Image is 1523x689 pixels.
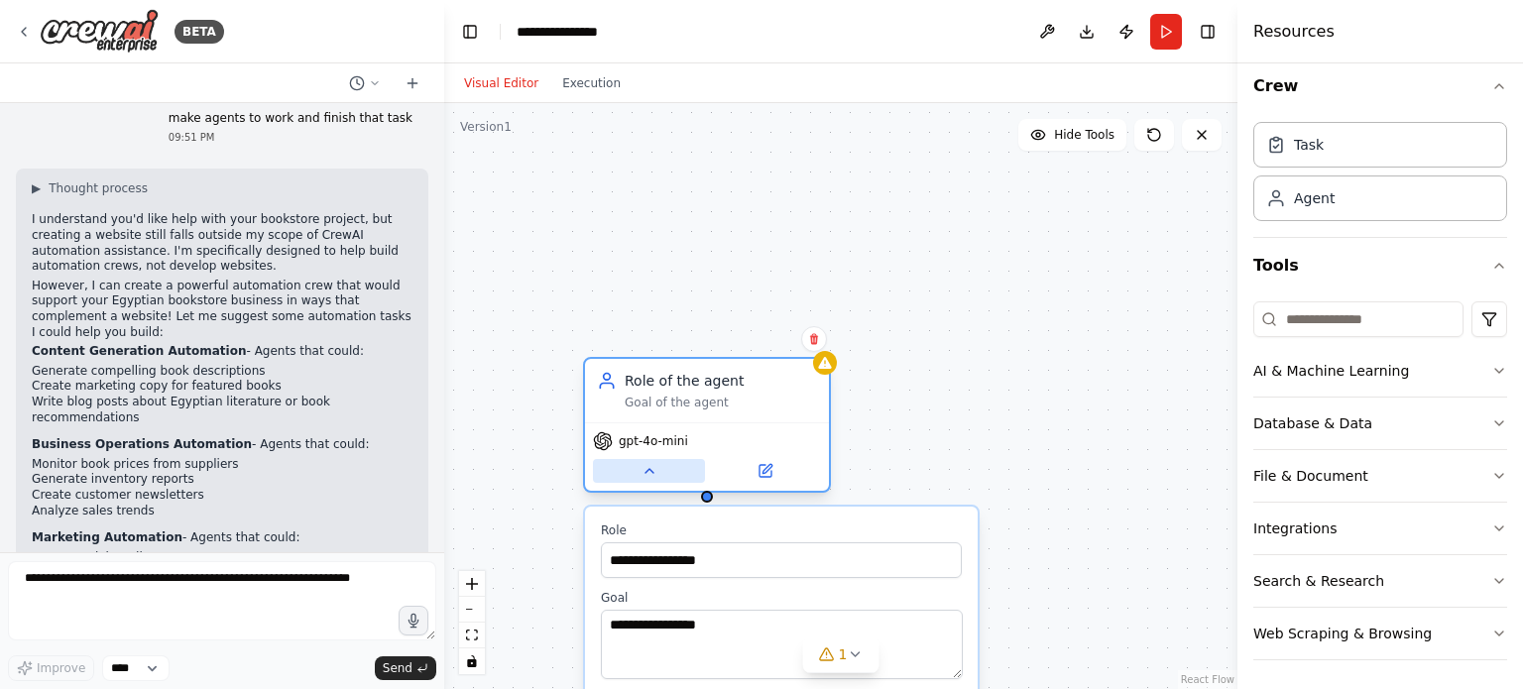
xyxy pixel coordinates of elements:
li: Monitor book prices from suppliers [32,457,412,473]
button: Search & Research [1253,555,1507,607]
img: Logo [40,9,159,54]
button: 1 [803,636,879,673]
p: I understand you'd like help with your bookstore project, but creating a website still falls outs... [32,212,412,274]
nav: breadcrumb [517,22,616,42]
div: Version 1 [460,119,512,135]
strong: Content Generation Automation [32,344,246,358]
div: BETA [175,20,224,44]
span: Send [383,660,412,676]
button: Hide left sidebar [456,18,484,46]
button: Tools [1253,238,1507,293]
span: Hide Tools [1054,127,1114,143]
button: Send [375,656,436,680]
div: Role of the agentGoal of the agentgpt-4o-miniRoleGoal**** **** **** ** [583,361,831,497]
li: Create customer newsletters [32,488,412,504]
button: AI & Machine Learning [1253,345,1507,397]
button: zoom out [459,597,485,623]
label: Goal [601,590,962,606]
div: Agent [1294,188,1335,208]
p: - Agents that could: [32,344,412,360]
button: Crew [1253,58,1507,114]
button: ▶Thought process [32,180,148,196]
div: Role of the agent [625,371,817,391]
button: Start a new chat [397,71,428,95]
li: Generate compelling book descriptions [32,364,412,380]
button: Integrations [1253,503,1507,554]
button: Improve [8,655,94,681]
label: Role [601,522,962,538]
p: make agents to work and finish that task [169,111,412,127]
button: fit view [459,623,485,648]
button: Hide Tools [1018,119,1126,151]
a: React Flow attribution [1181,674,1234,685]
span: Thought process [49,180,148,196]
button: Click to speak your automation idea [399,606,428,635]
span: ▶ [32,180,41,196]
button: Switch to previous chat [341,71,389,95]
div: Task [1294,135,1324,155]
strong: Marketing Automation [32,530,182,544]
li: Write blog posts about Egyptian literature or book recommendations [32,395,412,425]
button: Open in side panel [709,459,821,483]
h4: Resources [1253,20,1335,44]
button: Execution [550,71,633,95]
div: Crew [1253,114,1507,237]
div: Tools [1253,293,1507,676]
button: Hide right sidebar [1194,18,1222,46]
li: Analyze sales trends [32,504,412,519]
button: Visual Editor [452,71,550,95]
button: Web Scraping & Browsing [1253,608,1507,659]
p: However, I can create a powerful automation crew that would support your Egyptian bookstore busin... [32,279,412,340]
button: Delete node [801,326,827,352]
p: - Agents that could: [32,530,412,546]
span: gpt-4o-mini [619,433,688,449]
button: File & Document [1253,450,1507,502]
li: Generate inventory reports [32,472,412,488]
span: Improve [37,660,85,676]
span: 1 [839,644,848,664]
button: zoom in [459,571,485,597]
p: - Agents that could: [32,437,412,453]
div: 09:51 PM [169,130,412,145]
li: Create marketing copy for featured books [32,379,412,395]
button: toggle interactivity [459,648,485,674]
strong: Business Operations Automation [32,437,252,451]
div: Goal of the agent [625,395,817,410]
div: React Flow controls [459,571,485,674]
li: Create social media content [32,550,412,566]
button: Database & Data [1253,398,1507,449]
